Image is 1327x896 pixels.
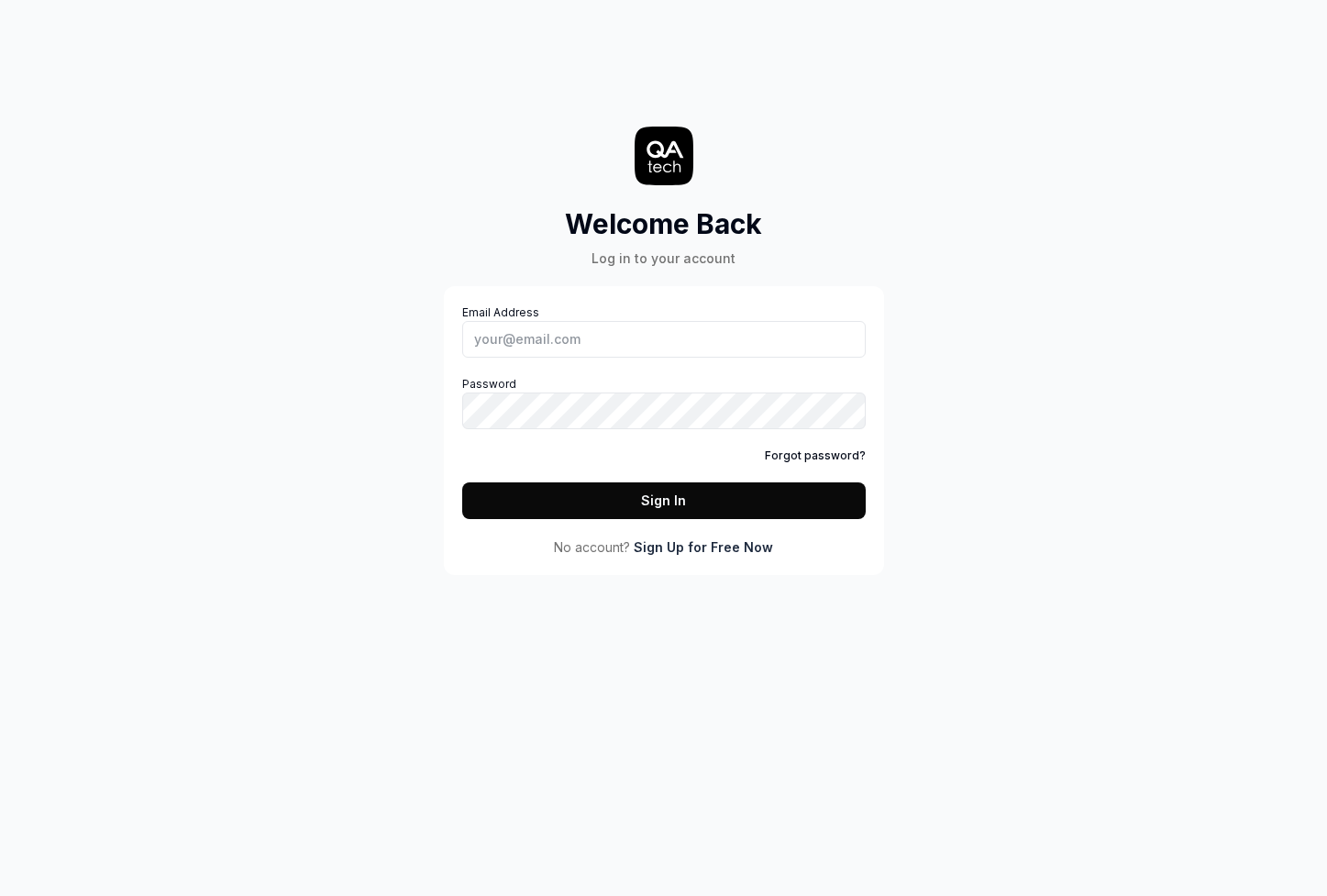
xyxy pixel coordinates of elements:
[554,537,630,557] span: No account?
[634,537,773,557] a: Sign Up for Free Now
[462,304,866,358] label: Email Address
[462,482,866,519] button: Sign In
[462,321,866,358] input: Email Address
[565,204,762,245] h2: Welcome Back
[462,376,866,429] label: Password
[765,448,866,464] a: Forgot password?
[565,249,762,268] div: Log in to your account
[462,393,866,429] input: Password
